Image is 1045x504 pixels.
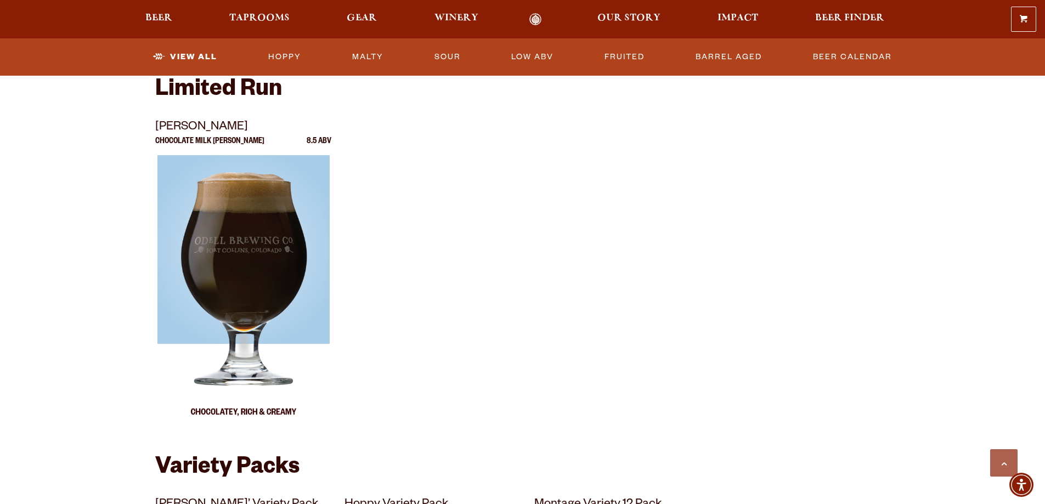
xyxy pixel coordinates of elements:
[348,44,388,70] a: Malty
[264,44,306,70] a: Hoppy
[155,118,332,138] p: [PERSON_NAME]
[1009,473,1033,497] div: Accessibility Menu
[515,13,556,26] a: Odell Home
[222,13,297,26] a: Taprooms
[155,78,890,104] h2: Limited Run
[990,449,1018,477] a: Scroll to top
[430,44,465,70] a: Sour
[157,155,329,429] img: Lugene
[155,138,264,155] p: Chocolate Milk [PERSON_NAME]
[590,13,668,26] a: Our Story
[145,14,172,22] span: Beer
[155,456,890,482] h2: Variety Packs
[434,14,478,22] span: Winery
[808,13,891,26] a: Beer Finder
[138,13,179,26] a: Beer
[427,13,485,26] a: Winery
[600,44,649,70] a: Fruited
[229,14,290,22] span: Taprooms
[347,14,377,22] span: Gear
[149,44,222,70] a: View All
[691,44,766,70] a: Barrel Aged
[307,138,331,155] p: 8.5 ABV
[815,14,884,22] span: Beer Finder
[507,44,558,70] a: Low ABV
[718,14,758,22] span: Impact
[155,118,332,429] a: [PERSON_NAME] Chocolate Milk [PERSON_NAME] 8.5 ABV Lugene Lugene
[597,14,660,22] span: Our Story
[710,13,765,26] a: Impact
[340,13,384,26] a: Gear
[809,44,896,70] a: Beer Calendar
